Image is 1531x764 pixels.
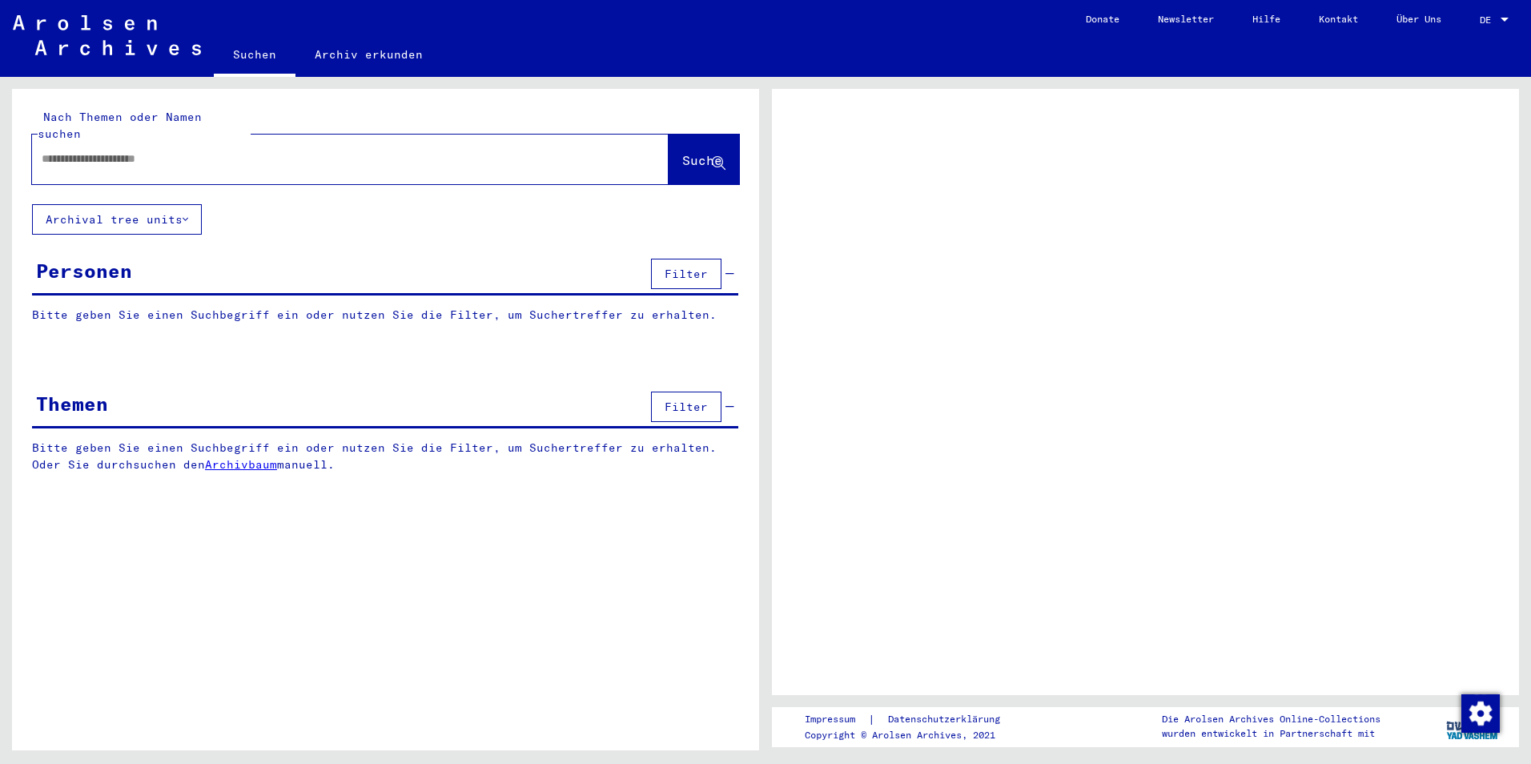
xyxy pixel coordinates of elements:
[669,135,739,184] button: Suche
[651,259,721,289] button: Filter
[1443,706,1503,746] img: yv_logo.png
[1162,726,1380,741] p: wurden entwickelt in Partnerschaft mit
[875,711,1019,728] a: Datenschutzerklärung
[665,267,708,281] span: Filter
[682,152,722,168] span: Suche
[1162,712,1380,726] p: Die Arolsen Archives Online-Collections
[665,400,708,414] span: Filter
[205,457,277,472] a: Archivbaum
[32,440,739,473] p: Bitte geben Sie einen Suchbegriff ein oder nutzen Sie die Filter, um Suchertreffer zu erhalten. O...
[36,389,108,418] div: Themen
[805,711,1019,728] div: |
[32,204,202,235] button: Archival tree units
[13,15,201,55] img: Arolsen_neg.svg
[1480,14,1497,26] span: DE
[32,307,738,324] p: Bitte geben Sie einen Suchbegriff ein oder nutzen Sie die Filter, um Suchertreffer zu erhalten.
[805,728,1019,742] p: Copyright © Arolsen Archives, 2021
[214,35,295,77] a: Suchen
[36,256,132,285] div: Personen
[805,711,868,728] a: Impressum
[1461,694,1500,733] img: Zustimmung ändern
[295,35,442,74] a: Archiv erkunden
[651,392,721,422] button: Filter
[38,110,202,141] mat-label: Nach Themen oder Namen suchen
